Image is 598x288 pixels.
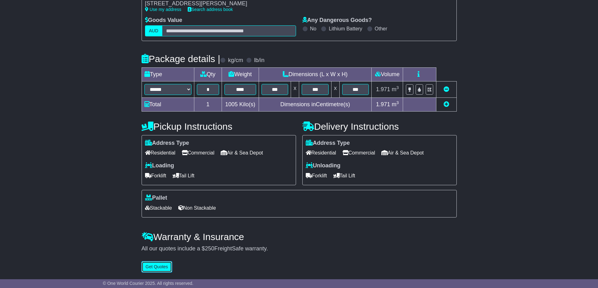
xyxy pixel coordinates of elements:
td: 1 [194,97,222,111]
label: Address Type [306,140,350,147]
h4: Delivery Instructions [302,121,457,132]
td: x [291,81,299,97]
td: Dimensions in Centimetre(s) [259,97,372,111]
span: m [392,86,399,92]
span: Commercial [182,148,214,158]
label: Lithium Battery [329,26,362,32]
a: Add new item [444,101,449,107]
button: Get Quotes [142,261,172,272]
span: Residential [145,148,175,158]
label: Loading [145,162,174,169]
a: Search address book [188,7,233,12]
span: 1.971 [376,101,390,107]
label: No [310,26,316,32]
span: Commercial [342,148,375,158]
span: © One World Courier 2025. All rights reserved. [103,281,194,286]
label: lb/in [254,57,264,64]
td: Type [142,67,194,81]
td: Qty [194,67,222,81]
a: Remove this item [444,86,449,92]
td: x [331,81,339,97]
td: Kilo(s) [222,97,259,111]
span: Residential [306,148,336,158]
span: 1.971 [376,86,390,92]
span: Forklift [145,171,166,181]
span: Tail Lift [173,171,195,181]
td: Dimensions (L x W x H) [259,67,372,81]
span: Tail Lift [333,171,355,181]
label: AUD [145,25,163,36]
sup: 3 [396,100,399,105]
div: [STREET_ADDRESS][PERSON_NAME] [145,0,284,7]
span: 250 [205,245,214,252]
div: All our quotes include a $ FreightSafe warranty. [142,245,457,252]
td: Volume [372,67,403,81]
h4: Warranty & Insurance [142,232,457,242]
td: Total [142,97,194,111]
span: Forklift [306,171,327,181]
td: Weight [222,67,259,81]
label: Goods Value [145,17,182,24]
label: Pallet [145,195,167,202]
span: Air & Sea Depot [381,148,424,158]
span: Stackable [145,203,172,213]
label: Unloading [306,162,341,169]
label: Any Dangerous Goods? [302,17,372,24]
span: m [392,101,399,107]
sup: 3 [396,85,399,90]
h4: Pickup Instructions [142,121,296,132]
span: Non Stackable [178,203,216,213]
label: kg/cm [228,57,243,64]
span: Air & Sea Depot [221,148,263,158]
a: Use my address [145,7,181,12]
h4: Package details | [142,54,220,64]
label: Address Type [145,140,189,147]
span: 1005 [225,101,238,107]
label: Other [375,26,387,32]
